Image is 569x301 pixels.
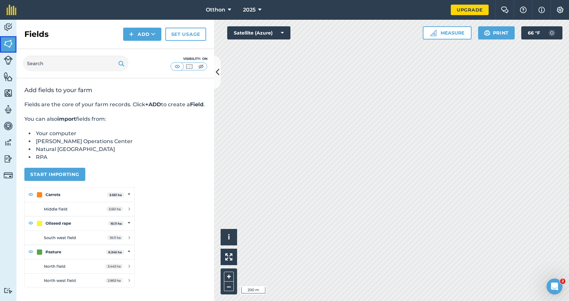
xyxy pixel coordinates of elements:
[57,116,76,122] strong: import
[24,115,206,123] p: You can also fields from:
[4,105,13,114] img: svg+xml;base64,PD94bWwgdmVyc2lvbj0iMS4wIiBlbmNvZGluZz0idXRmLTgiPz4KPCEtLSBHZW5lcmF0b3I6IEFkb2JlIE...
[165,28,206,41] a: Set usage
[4,22,13,32] img: svg+xml;base64,PD94bWwgdmVyc2lvbj0iMS4wIiBlbmNvZGluZz0idXRmLTgiPz4KPCEtLSBHZW5lcmF0b3I6IEFkb2JlIE...
[501,7,509,13] img: Two speech bubbles overlapping with the left bubble in the forefront
[145,101,161,108] strong: +ADD
[24,101,206,109] p: Fields are the core of your farm records. Click to create a .
[538,6,545,14] img: svg+xml;base64,PHN2ZyB4bWxucz0iaHR0cDovL3d3dy53My5vcmcvMjAwMC9zdmciIHdpZHRoPSIxNyIgaGVpZ2h0PSIxNy...
[4,154,13,164] img: svg+xml;base64,PD94bWwgdmVyc2lvbj0iMS4wIiBlbmNvZGluZz0idXRmLTgiPz4KPCEtLSBHZW5lcmF0b3I6IEFkb2JlIE...
[197,63,205,70] img: svg+xml;base64,PHN2ZyB4bWxucz0iaHR0cDovL3d3dy53My5vcmcvMjAwMC9zdmciIHdpZHRoPSI1MCIgaGVpZ2h0PSI0MC...
[4,121,13,131] img: svg+xml;base64,PD94bWwgdmVyc2lvbj0iMS4wIiBlbmNvZGluZz0idXRmLTgiPz4KPCEtLSBHZW5lcmF0b3I6IEFkb2JlIE...
[173,63,181,70] img: svg+xml;base64,PHN2ZyB4bWxucz0iaHR0cDovL3d3dy53My5vcmcvMjAwMC9zdmciIHdpZHRoPSI1MCIgaGVpZ2h0PSI0MC...
[190,101,203,108] strong: Field
[4,288,13,294] img: svg+xml;base64,PD94bWwgdmVyc2lvbj0iMS4wIiBlbmNvZGluZz0idXRmLTgiPz4KPCEtLSBHZW5lcmF0b3I6IEFkb2JlIE...
[171,56,207,62] div: Visibility: On
[7,5,16,15] img: fieldmargin Logo
[560,279,565,284] span: 2
[24,29,49,39] h2: Fields
[478,26,515,39] button: Print
[547,279,562,294] iframe: Intercom live chat
[484,29,490,37] img: svg+xml;base64,PHN2ZyB4bWxucz0iaHR0cDovL3d3dy53My5vcmcvMjAwMC9zdmciIHdpZHRoPSIxOSIgaGVpZ2h0PSIyNC...
[129,30,134,38] img: svg+xml;base64,PHN2ZyB4bWxucz0iaHR0cDovL3d3dy53My5vcmcvMjAwMC9zdmciIHdpZHRoPSIxNCIgaGVpZ2h0PSIyNC...
[34,138,206,145] li: [PERSON_NAME] Operations Center
[227,26,290,39] button: Satellite (Azure)
[4,88,13,98] img: svg+xml;base64,PHN2ZyB4bWxucz0iaHR0cDovL3d3dy53My5vcmcvMjAwMC9zdmciIHdpZHRoPSI1NiIgaGVpZ2h0PSI2MC...
[423,26,472,39] button: Measure
[430,30,437,36] img: Ruler icon
[545,26,558,39] img: svg+xml;base64,PD94bWwgdmVyc2lvbj0iMS4wIiBlbmNvZGluZz0idXRmLTgiPz4KPCEtLSBHZW5lcmF0b3I6IEFkb2JlIE...
[4,39,13,49] img: svg+xml;base64,PHN2ZyB4bWxucz0iaHR0cDovL3d3dy53My5vcmcvMjAwMC9zdmciIHdpZHRoPSI1NiIgaGVpZ2h0PSI2MC...
[243,6,256,14] span: 2025
[4,56,13,65] img: svg+xml;base64,PD94bWwgdmVyc2lvbj0iMS4wIiBlbmNvZGluZz0idXRmLTgiPz4KPCEtLSBHZW5lcmF0b3I6IEFkb2JlIE...
[556,7,564,13] img: A cog icon
[451,5,489,15] a: Upgrade
[206,6,225,14] span: Otthon
[224,282,234,291] button: –
[228,233,230,241] span: i
[34,130,206,138] li: Your computer
[123,28,161,41] button: Add
[185,63,193,70] img: svg+xml;base64,PHN2ZyB4bWxucz0iaHR0cDovL3d3dy53My5vcmcvMjAwMC9zdmciIHdpZHRoPSI1MCIgaGVpZ2h0PSI0MC...
[24,86,206,94] h2: Add fields to your farm
[118,60,124,67] img: svg+xml;base64,PHN2ZyB4bWxucz0iaHR0cDovL3d3dy53My5vcmcvMjAwMC9zdmciIHdpZHRoPSIxOSIgaGVpZ2h0PSIyNC...
[24,168,85,181] button: Start importing
[528,26,540,39] span: 66 ° F
[34,153,206,161] li: RPA
[519,7,527,13] img: A question mark icon
[221,229,237,245] button: i
[521,26,562,39] button: 66 °F
[34,145,206,153] li: Natural [GEOGRAPHIC_DATA]
[4,138,13,147] img: svg+xml;base64,PD94bWwgdmVyc2lvbj0iMS4wIiBlbmNvZGluZz0idXRmLTgiPz4KPCEtLSBHZW5lcmF0b3I6IEFkb2JlIE...
[224,272,234,282] button: +
[23,56,128,71] input: Search
[225,253,232,261] img: Four arrows, one pointing top left, one top right, one bottom right and the last bottom left
[4,171,13,180] img: svg+xml;base64,PD94bWwgdmVyc2lvbj0iMS4wIiBlbmNvZGluZz0idXRmLTgiPz4KPCEtLSBHZW5lcmF0b3I6IEFkb2JlIE...
[4,72,13,82] img: svg+xml;base64,PHN2ZyB4bWxucz0iaHR0cDovL3d3dy53My5vcmcvMjAwMC9zdmciIHdpZHRoPSI1NiIgaGVpZ2h0PSI2MC...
